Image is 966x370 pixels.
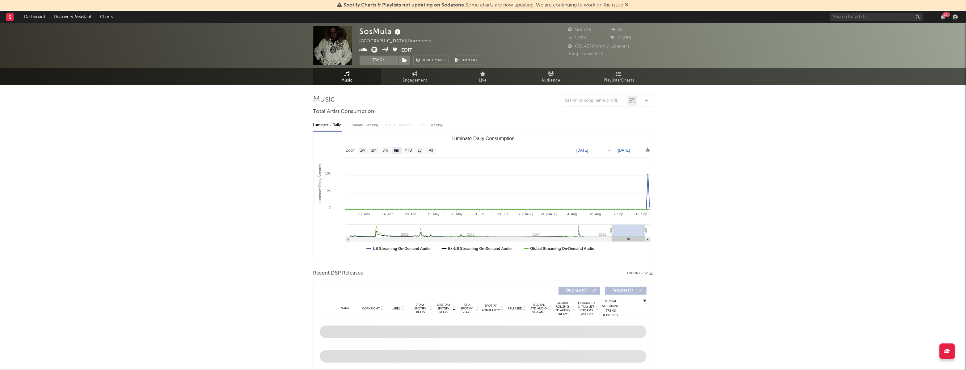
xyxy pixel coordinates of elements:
button: Originals(0) [559,287,600,295]
text: 1m [371,149,376,153]
span: Jump Score: 52.5 [568,52,604,56]
span: 83 [610,28,623,32]
span: Audience [542,77,560,84]
span: Playlists/Charts [604,77,634,84]
text: 0 [328,206,330,209]
span: Total Artist Consumption [313,108,374,116]
text: Zoom [346,149,356,153]
text: Luminate Daily Streams [318,164,322,203]
a: Discovery Assistant [49,11,96,23]
div: Name [332,306,359,311]
button: Summary [452,56,481,65]
div: Luminate - Weekly [348,120,380,131]
span: Features ( 0 ) [609,289,637,292]
span: Label [392,307,401,310]
span: 158,776 [568,28,592,32]
span: Last Day Spotify Plays [436,303,452,314]
div: Luminate - Daily [313,120,342,131]
text: 28. Apr [405,212,416,216]
text: 12. May [427,212,440,216]
button: Features(0) [605,287,647,295]
text: → [608,148,611,153]
div: SosMula [360,26,403,36]
div: OCC - Weekly [419,120,444,131]
input: Search for artists [830,13,923,21]
text: Luminate Daily Consumption [451,136,515,141]
span: 638,457 Monthly Listeners [568,44,630,48]
span: Live [479,77,487,84]
text: 14. Apr [382,212,393,216]
span: Engagement [403,77,428,84]
a: Playlists/Charts [585,68,653,85]
text: 1w [360,149,365,153]
text: 26. May [450,212,463,216]
div: [GEOGRAPHIC_DATA] | Horrorcore [360,38,439,45]
span: Released [508,307,522,310]
text: [DATE] [618,148,630,153]
text: Ex-US Streaming On-Demand Audio [448,246,512,251]
text: YTD [404,149,412,153]
button: Export CSV [627,271,653,275]
button: Track [360,56,398,65]
a: Benchmark [413,56,449,65]
text: 3m [382,149,388,153]
span: Benchmark [422,57,445,64]
span: 1,034 [568,36,587,40]
text: All [429,149,433,153]
button: Edit [401,47,412,54]
text: 6m [394,149,399,153]
span: Estimated % Playlist Streams Last Day [578,301,595,316]
span: Recent DSP Releases [313,270,363,277]
span: Spotify Popularity [482,304,500,313]
text: [DATE] [576,148,588,153]
text: US Streaming On-Demand Audio [373,246,431,251]
a: Music [313,68,381,85]
a: Live [449,68,517,85]
button: 99+ [941,15,945,19]
span: Global ATD Audio Streams [530,303,547,314]
text: 1. Sep [613,212,623,216]
a: Audience [517,68,585,85]
text: 18. Aug [589,212,601,216]
text: 15. Sep [635,212,647,216]
text: 23. Jun [497,212,508,216]
span: Copyright [362,307,380,310]
input: Search by song name or URL [562,98,627,103]
span: 7 Day Spotify Plays [412,303,429,314]
div: Global Streaming Trend (Last 60D) [602,299,620,318]
span: Spotify Charts & Playlists not updating on Sodatone [344,3,464,8]
a: Charts [96,11,117,23]
span: 12,883 [610,36,631,40]
text: 31. Mar [358,212,370,216]
span: : Some charts are now updating. We are continuing to work on the issue [344,3,623,8]
text: 1y [418,149,422,153]
text: 10k [325,171,331,175]
text: 9. Jun [475,212,484,216]
div: 99 + [943,12,950,17]
text: 5k [327,188,331,192]
text: 21. [DATE] [541,212,557,216]
text: 7. [DATE] [518,212,533,216]
span: Summary [460,59,478,62]
span: Dismiss [625,3,629,8]
text: 4. Aug [567,212,577,216]
span: Music [341,77,353,84]
a: Dashboard [20,11,49,23]
text: Global Streaming On-Demand Audio [530,246,594,251]
span: Global Rolling 7D Audio Streams [554,301,571,316]
svg: Luminate Daily Consumption [314,133,653,257]
span: Originals ( 0 ) [563,289,591,292]
a: Engagement [381,68,449,85]
span: ATD Spotify Plays [459,303,475,314]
